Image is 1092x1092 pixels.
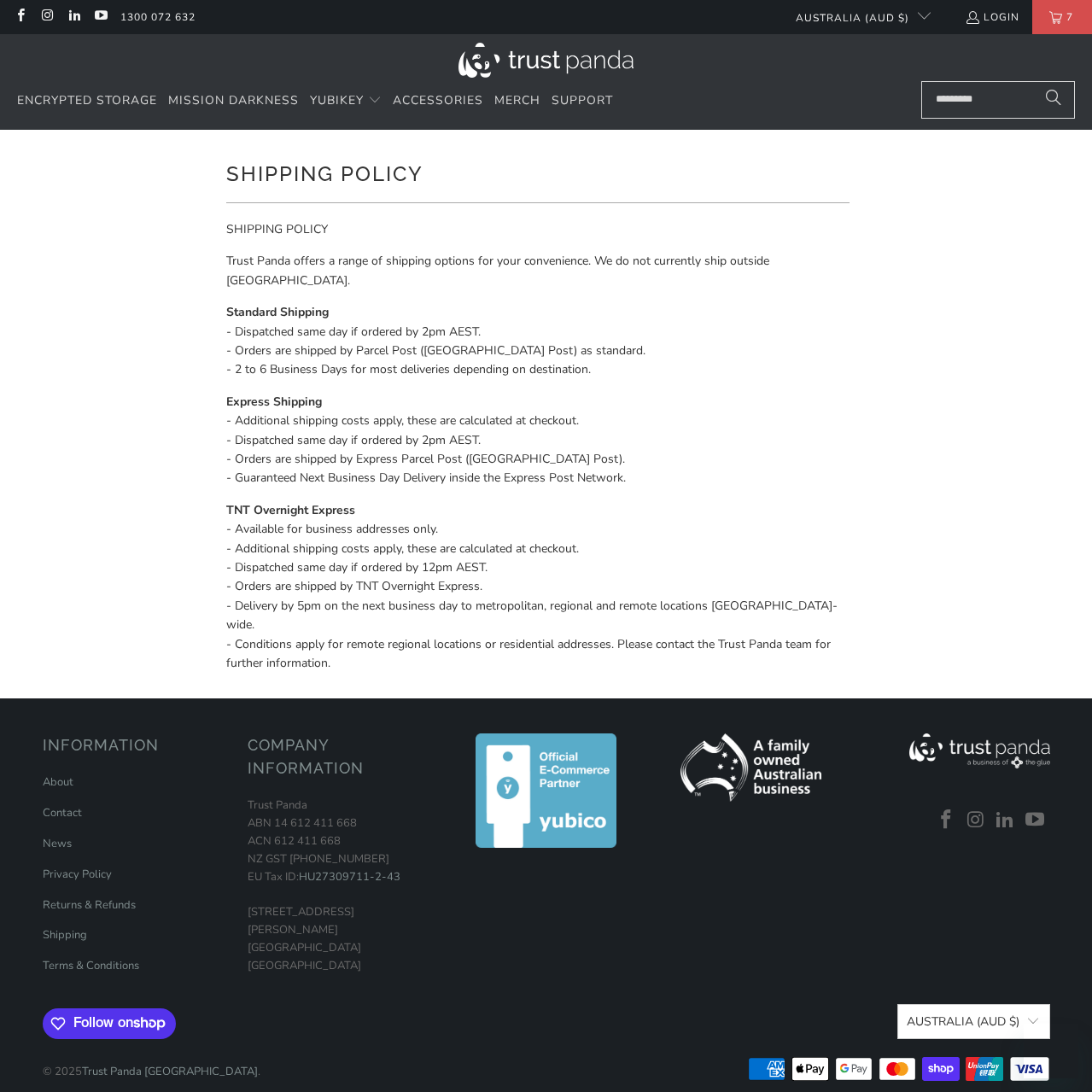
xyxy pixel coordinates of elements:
a: Terms & Conditions [43,958,139,973]
h1: Shipping policy [226,155,850,190]
p: © 2025 . [43,1046,260,1081]
a: Encrypted Storage [17,81,157,121]
span: Encrypted Storage [17,92,157,108]
a: Returns & Refunds [43,897,136,913]
p: SHIPPING POLICY [226,220,850,239]
a: HU27309711-2-43 [299,869,400,885]
a: Support [552,81,613,121]
strong: TNT Overnight Express [226,502,355,518]
a: News [43,836,72,851]
iframe: Button to launch messaging window [1024,1024,1078,1078]
a: Contact [43,805,82,820]
span: Mission Darkness [168,92,299,108]
nav: Translation missing: en.navigation.header.main_nav [17,81,613,121]
a: Merch [494,81,540,121]
a: Trust Panda Australia on YouTube [1023,809,1048,832]
strong: Standard Shipping [226,304,329,320]
a: 1300 072 632 [120,8,196,26]
p: - Available for business addresses only. - Additional shipping costs apply, these are calculated ... [226,501,850,674]
span: Accessories [393,92,483,108]
a: Privacy Policy [43,867,112,882]
strong: Express Shipping [226,394,322,410]
a: Mission Darkness [168,81,299,121]
button: Australia (AUD $) [897,1004,1049,1039]
a: About [43,774,73,790]
a: Trust Panda Australia on Instagram [39,10,54,24]
a: Trust Panda Australia on YouTube [93,10,108,24]
a: Trust Panda Australia on LinkedIn [67,10,81,24]
a: Trust Panda Australia on Facebook [934,809,960,832]
input: Search... [921,81,1075,119]
img: Trust Panda Australia [458,43,634,78]
a: Trust Panda Australia on Facebook [13,10,27,24]
span: Support [552,92,613,108]
button: Search [1032,81,1075,119]
a: Login [965,8,1019,26]
a: Trust Panda [GEOGRAPHIC_DATA] [82,1064,258,1079]
p: Trust Panda ABN 14 612 411 668 ACN 612 411 668 NZ GST [PHONE_NUMBER] EU Tax ID: [STREET_ADDRESS][... [248,797,435,974]
span: Merch [494,92,540,108]
p: - Dispatched same day if ordered by 2pm AEST. - Orders are shipped by Parcel Post ([GEOGRAPHIC_DA... [226,303,850,380]
p: - Additional shipping costs apply, these are calculated at checkout. - Dispatched same day if ord... [226,393,850,488]
summary: YubiKey [310,81,382,121]
span: YubiKey [310,92,364,108]
a: Trust Panda Australia on Instagram [963,809,989,832]
p: Trust Panda offers a range of shipping options for your convenience. We do not currently ship out... [226,252,850,290]
a: Shipping [43,927,87,943]
a: Accessories [393,81,483,121]
a: Trust Panda Australia on LinkedIn [993,809,1019,832]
